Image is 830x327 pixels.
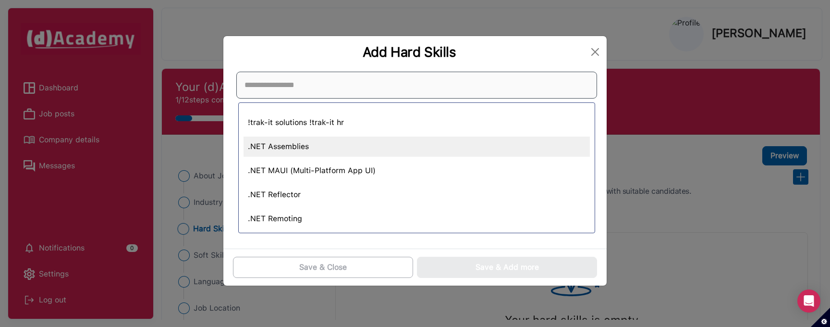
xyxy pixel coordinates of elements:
[244,113,590,133] div: !trak-it solutions !trak-it hr
[233,257,413,278] button: Save & Close
[244,185,590,205] div: .NET Reflector
[476,262,539,273] div: Save & Add more
[587,44,603,60] button: Close
[244,137,590,157] div: .NET Assemblies
[417,257,597,278] button: Save & Add more
[244,161,590,181] div: .NET MAUI (Multi-Platform App UI)
[231,44,587,60] div: Add Hard Skills
[299,262,347,273] div: Save & Close
[811,308,830,327] button: Set cookie preferences
[797,289,820,313] div: Open Intercom Messenger
[244,209,590,229] div: .NET Remoting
